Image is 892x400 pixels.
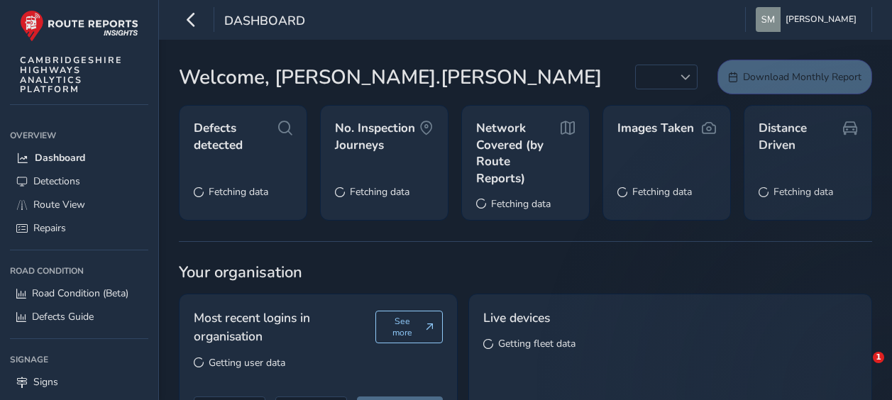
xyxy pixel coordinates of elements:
span: Fetching data [209,185,268,199]
a: Dashboard [10,146,148,170]
span: Live devices [483,309,550,327]
div: Overview [10,125,148,146]
div: Road Condition [10,260,148,282]
span: Detections [33,174,80,188]
span: Signs [33,375,58,389]
img: diamond-layout [756,7,781,32]
span: Dashboard [35,151,85,165]
span: Road Condition (Beta) [32,287,128,300]
span: Images Taken [617,120,694,137]
span: Defects Guide [32,310,94,323]
span: Dashboard [224,12,305,32]
span: 1 [873,352,884,363]
div: Signage [10,349,148,370]
span: Route View [33,198,85,211]
span: Fetching data [491,197,551,211]
button: See more [375,311,443,343]
span: Distance Driven [759,120,843,153]
button: [PERSON_NAME] [756,7,861,32]
a: Road Condition (Beta) [10,282,148,305]
span: Fetching data [632,185,692,199]
span: See more [385,316,420,338]
span: Welcome, [PERSON_NAME].[PERSON_NAME] [179,62,602,92]
span: No. Inspection Journeys [335,120,419,153]
span: Fetching data [773,185,833,199]
span: Getting fleet data [498,337,576,350]
a: Route View [10,193,148,216]
span: [PERSON_NAME] [786,7,857,32]
span: Fetching data [350,185,409,199]
a: Defects Guide [10,305,148,328]
a: Signs [10,370,148,394]
iframe: Intercom live chat [844,352,878,386]
span: Network Covered (by Route Reports) [476,120,561,187]
a: Detections [10,170,148,193]
img: rr logo [20,10,138,42]
a: Repairs [10,216,148,240]
span: CAMBRIDGESHIRE HIGHWAYS ANALYTICS PLATFORM [20,55,123,94]
span: Repairs [33,221,66,235]
span: Most recent logins in organisation [194,309,375,346]
span: Your organisation [179,262,872,283]
span: Defects detected [194,120,278,153]
span: Getting user data [209,356,285,370]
